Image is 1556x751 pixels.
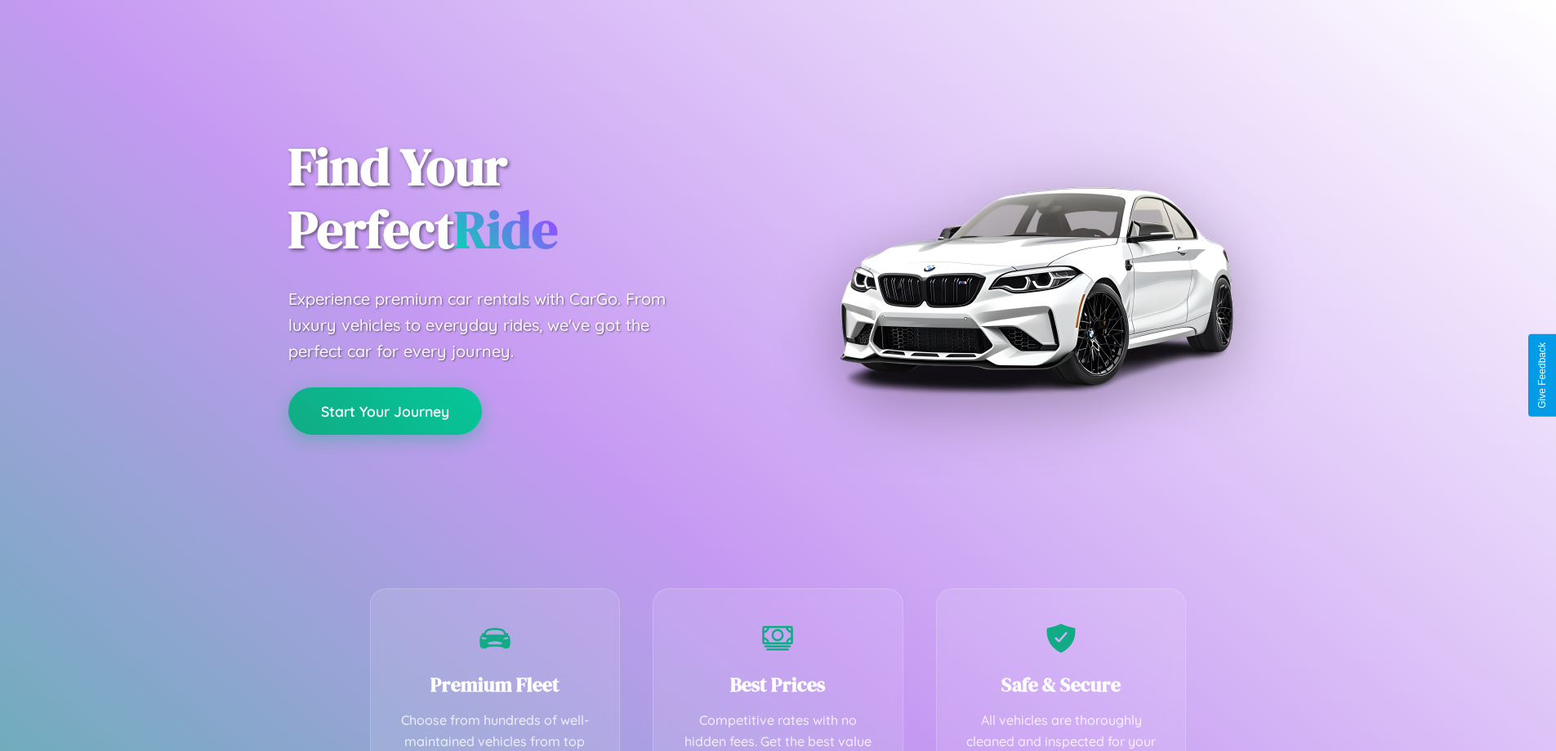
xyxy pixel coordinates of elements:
span: Ride [454,194,558,265]
div: Give Feedback [1536,342,1548,409]
h1: Find Your Perfect [288,136,754,262]
p: Experience premium car rentals with CarGo. From luxury vehicles to everyday rides, we've got the ... [288,286,697,364]
h3: Safe & Secure [961,671,1161,698]
h3: Best Prices [678,671,878,698]
h3: Premium Fleet [395,671,595,698]
button: Start Your Journey [288,387,482,435]
img: Premium BMW car rental vehicle [832,82,1240,490]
